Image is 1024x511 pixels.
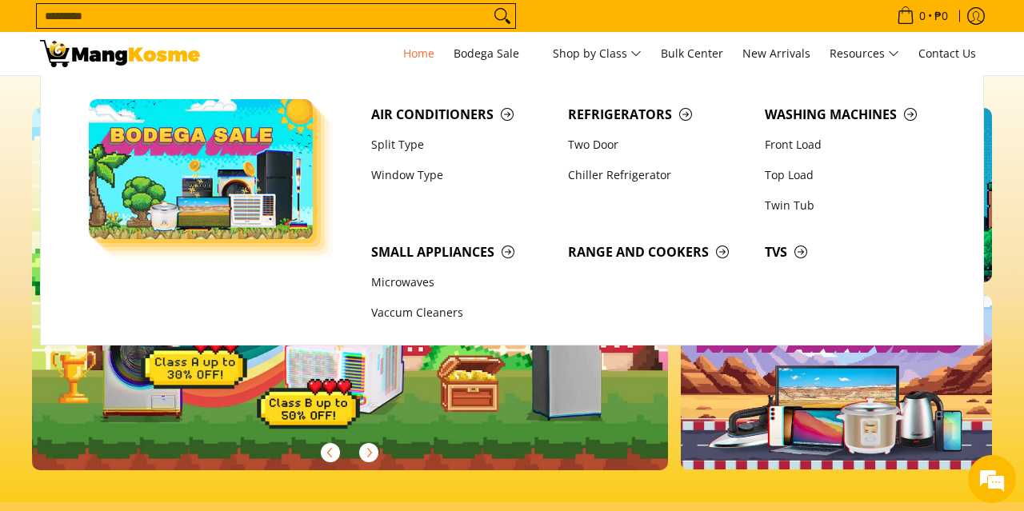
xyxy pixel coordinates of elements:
button: Search [490,4,515,28]
img: Bodega Sale [89,99,313,239]
a: Small Appliances [363,237,560,267]
a: Twin Tub [757,190,954,221]
a: Bodega Sale [446,32,542,75]
img: Mang Kosme: Your Home Appliances Warehouse Sale Partner! [40,40,200,67]
a: Home [395,32,442,75]
a: Microwaves [363,268,560,298]
a: Front Load [757,130,954,160]
span: • [892,7,953,25]
span: Range and Cookers [568,242,749,262]
span: New Arrivals [742,46,810,61]
a: Window Type [363,160,560,190]
span: 0 [917,10,928,22]
span: Washing Machines [765,105,946,125]
span: Bulk Center [661,46,723,61]
span: Shop by Class [553,44,642,64]
a: Shop by Class [545,32,650,75]
button: Previous [313,435,348,470]
a: New Arrivals [734,32,818,75]
span: ₱0 [932,10,950,22]
a: Contact Us [910,32,984,75]
span: Refrigerators [568,105,749,125]
nav: Main Menu [216,32,984,75]
span: Small Appliances [371,242,552,262]
a: TVs [757,237,954,267]
a: Split Type [363,130,560,160]
a: Washing Machines [757,99,954,130]
span: TVs [765,242,946,262]
span: Home [403,46,434,61]
a: Refrigerators [560,99,757,130]
a: Two Door [560,130,757,160]
span: Contact Us [918,46,976,61]
span: Resources [830,44,899,64]
span: Bodega Sale [454,44,534,64]
button: Next [351,435,386,470]
span: Air Conditioners [371,105,552,125]
a: Range and Cookers [560,237,757,267]
a: Top Load [757,160,954,190]
a: Air Conditioners [363,99,560,130]
img: Gaming desktop banner [32,108,668,470]
a: Chiller Refrigerator [560,160,757,190]
a: Resources [822,32,907,75]
a: Vaccum Cleaners [363,298,560,329]
a: Bulk Center [653,32,731,75]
